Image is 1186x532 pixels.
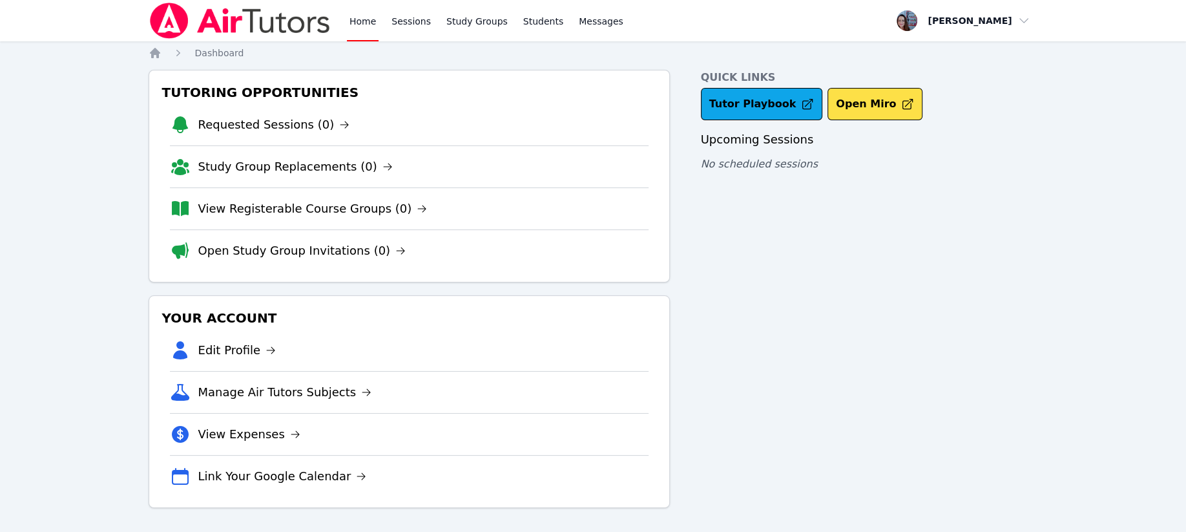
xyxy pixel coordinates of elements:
[701,88,823,120] a: Tutor Playbook
[198,341,276,359] a: Edit Profile
[198,383,372,401] a: Manage Air Tutors Subjects
[195,48,244,58] span: Dashboard
[160,81,659,104] h3: Tutoring Opportunities
[198,467,367,485] a: Link Your Google Calendar
[195,47,244,59] a: Dashboard
[701,158,818,170] span: No scheduled sessions
[701,70,1038,85] h4: Quick Links
[198,200,428,218] a: View Registerable Course Groups (0)
[198,242,406,260] a: Open Study Group Invitations (0)
[160,306,659,330] h3: Your Account
[149,47,1038,59] nav: Breadcrumb
[149,3,331,39] img: Air Tutors
[579,15,623,28] span: Messages
[198,158,393,176] a: Study Group Replacements (0)
[198,425,300,443] a: View Expenses
[198,116,350,134] a: Requested Sessions (0)
[701,131,1038,149] h3: Upcoming Sessions
[827,88,922,120] button: Open Miro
